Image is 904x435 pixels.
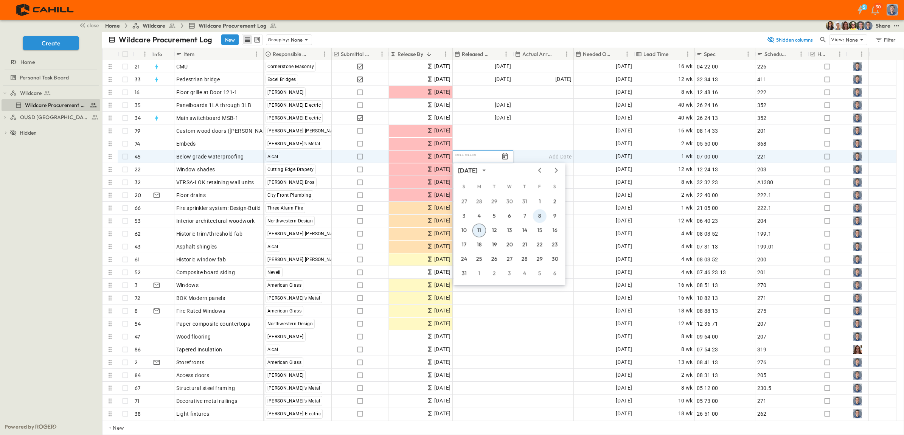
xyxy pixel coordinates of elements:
img: 4f72bfc4efa7236828875bac24094a5ddb05241e32d018417354e964050affa1.png [9,2,82,18]
p: 34 [135,114,141,122]
button: Sort [554,50,562,58]
button: Menu [377,50,387,59]
button: 11 [472,224,486,237]
button: 12 [488,224,501,237]
span: 32 34 13 [697,76,718,83]
span: Three Alarm Fire [267,205,303,211]
img: Kirsten Gregory (kgregory@cahill-sf.com) [841,21,850,30]
img: Profile Picture [853,62,862,71]
p: Submittal Approved? [341,50,370,58]
button: 14 [518,224,531,237]
span: Floor grille at Door 121-1 [176,89,238,96]
p: Group by: [268,36,289,43]
p: None [846,36,858,43]
p: OPEN [249,165,262,171]
span: 06 40 23 [697,217,718,225]
button: 3 [457,209,471,223]
span: Embeds [176,140,196,148]
span: [DATE] [434,178,450,186]
span: Excel Bridges [267,77,296,82]
button: 30 [548,252,562,266]
span: 16 wk [678,126,693,135]
span: Thursday [518,179,531,194]
span: Home [20,58,35,66]
span: 4 wk [681,229,693,238]
span: Northwestern Design [267,218,313,224]
p: Responsible Contractor [273,50,310,58]
span: Personal Task Board [20,74,69,81]
img: Profile Picture [853,384,862,393]
span: 222 [757,89,767,96]
button: 23 [548,238,562,252]
span: [DATE] [434,101,450,109]
p: 21 [135,63,140,70]
img: Hunter Mahan (hmahan@cahill-sf.com) [833,21,842,30]
button: 25 [472,252,486,266]
p: Lead Time [643,50,669,58]
button: 10 [457,224,471,237]
a: Home [2,57,99,67]
span: A1380 [757,179,774,186]
span: 203 [757,166,767,173]
button: Sort [829,50,837,58]
span: [DATE] [495,75,511,84]
div: table view [242,34,263,45]
p: Needed Onsite [583,50,613,58]
img: Profile Picture [853,306,862,315]
button: Sort [614,50,623,58]
button: 29 [488,195,501,208]
span: [DATE] [616,204,632,212]
span: close [87,22,99,29]
img: Profile Picture [853,281,862,290]
a: Wildcare [10,88,99,98]
img: Profile Picture [853,178,862,187]
img: Profile Picture [853,332,862,341]
span: [DATE] [434,75,450,84]
span: Cutting Edge Drapery [267,167,314,172]
span: [DATE] [616,178,632,186]
span: [DATE] [495,113,511,122]
span: 12 wk [678,75,693,84]
span: Sunday [457,179,471,194]
img: Profile Picture [853,229,862,238]
a: Wildcare [132,22,176,30]
p: 53 [135,217,141,225]
span: 26 24 16 [697,101,718,109]
span: [DATE] [434,139,450,148]
p: 22 [135,166,141,173]
span: 12 wk [678,216,693,225]
button: 2 [548,195,562,208]
span: 04 22 00 [697,63,718,70]
span: [PERSON_NAME]'s Metal [267,141,320,146]
img: Profile Picture [853,75,862,84]
span: 08 14 33 [697,127,718,135]
p: Released Date [462,50,492,58]
button: Sort [670,50,679,58]
button: Sort [493,50,502,58]
span: [DATE] [616,62,632,71]
span: CMU [176,63,188,70]
button: Sort [136,50,144,58]
span: Wildcare [143,22,165,30]
span: 40 wk [678,113,693,122]
div: Info [152,48,174,60]
button: Sort [196,50,204,58]
button: Menu [502,50,511,59]
button: Filter [872,34,898,45]
span: Monday [472,179,486,194]
button: close [76,20,100,30]
button: 31 [457,267,471,280]
button: 28 [518,252,531,266]
span: 32 32 23 [697,179,718,186]
span: 26 24 13 [697,114,718,122]
button: Menu [252,50,261,59]
span: 352 [757,114,767,122]
img: Profile Picture [853,101,862,110]
span: 221 [757,153,767,160]
button: Menu [623,50,632,59]
button: 3 [503,267,516,280]
button: 7 [518,209,531,223]
span: Wildcare [20,89,42,97]
button: 27 [457,195,471,208]
a: Home [105,22,120,30]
